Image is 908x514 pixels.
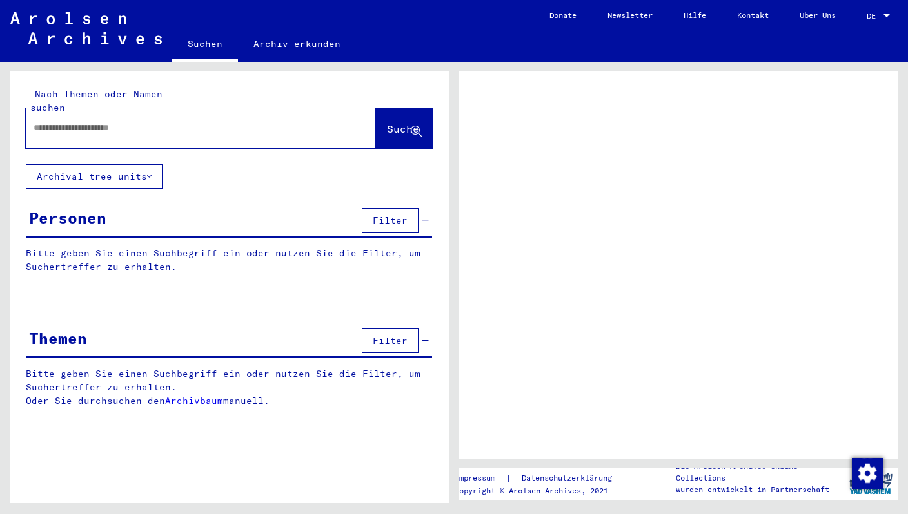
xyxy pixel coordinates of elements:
button: Filter [362,208,419,233]
span: Filter [373,214,408,226]
span: Filter [373,335,408,347]
p: Die Arolsen Archives Online-Collections [676,461,844,484]
div: | [455,471,627,485]
span: Suche [387,122,419,135]
img: Arolsen_neg.svg [10,12,162,44]
mat-label: Nach Themen oder Namen suchen [30,88,163,113]
p: Bitte geben Sie einen Suchbegriff ein oder nutzen Sie die Filter, um Suchertreffer zu erhalten. [26,247,432,274]
a: Suchen [172,28,238,62]
a: Datenschutzerklärung [511,471,627,485]
span: DE [867,12,881,21]
p: Bitte geben Sie einen Suchbegriff ein oder nutzen Sie die Filter, um Suchertreffer zu erhalten. O... [26,367,433,408]
div: Themen [29,327,87,350]
a: Impressum [455,471,506,485]
img: Zustimmung ändern [852,458,883,489]
a: Archiv erkunden [238,28,356,59]
button: Archival tree units [26,164,163,189]
p: wurden entwickelt in Partnerschaft mit [676,484,844,507]
a: Archivbaum [165,395,223,406]
button: Suche [376,108,433,148]
div: Personen [29,206,106,229]
img: yv_logo.png [847,468,895,500]
div: Zustimmung ändern [851,457,882,488]
p: Copyright © Arolsen Archives, 2021 [455,485,627,497]
button: Filter [362,328,419,353]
